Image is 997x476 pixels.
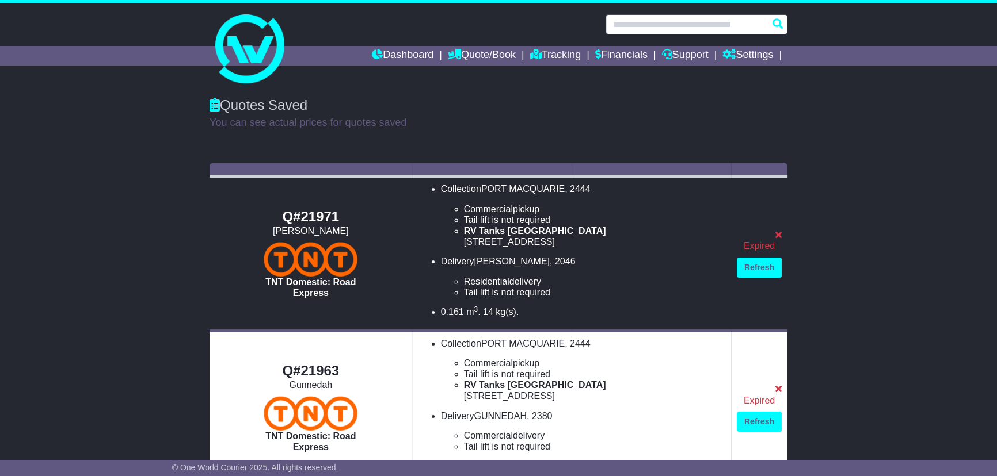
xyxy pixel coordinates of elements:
a: Tracking [530,46,581,66]
span: m . [466,307,480,317]
div: RV Tanks [GEOGRAPHIC_DATA] [464,225,725,236]
span: Commercial [464,204,513,214]
li: Delivery [441,256,725,298]
span: TNT Domestic: Road Express [265,277,356,298]
li: pickup [464,204,725,214]
li: Tail lift is not required [464,441,725,452]
span: 14 [483,307,493,317]
span: © One World Courier 2025. All rights reserved. [172,463,338,472]
div: Q#21963 [215,363,406,379]
span: kg(s). [496,307,519,317]
li: Tail lift is not required [464,287,725,298]
li: Tail lift is not required [464,214,725,225]
div: Quotes Saved [210,97,787,114]
a: Dashboard [372,46,433,66]
span: , 2380 [527,411,552,421]
div: [PERSON_NAME] [215,225,406,236]
a: Financials [595,46,648,66]
a: Support [662,46,709,66]
li: delivery [464,276,725,287]
div: [STREET_ADDRESS] [464,390,725,401]
div: [STREET_ADDRESS] [464,236,725,247]
span: Commercial [464,431,513,440]
a: Refresh [737,412,782,432]
span: GUNNEDAH [474,411,527,421]
div: Expired [737,395,782,406]
sup: 3 [474,305,478,313]
span: , 2444 [565,184,590,194]
div: Q#21971 [215,209,406,225]
li: Collection [441,183,725,247]
li: pickup [464,358,725,368]
div: Gunnedah [215,379,406,390]
div: Expired [737,240,782,251]
span: , 2444 [565,339,590,348]
li: Delivery [441,410,725,452]
div: RV Tanks [GEOGRAPHIC_DATA] [464,379,725,390]
a: Quote/Book [448,46,516,66]
span: PORT MACQUARIE [481,184,565,194]
img: TNT Domestic: Road Express [264,242,357,277]
span: , 2046 [550,256,575,266]
a: Refresh [737,258,782,278]
span: [PERSON_NAME] [474,256,550,266]
p: You can see actual prices for quotes saved [210,117,787,129]
span: 0.161 [441,307,464,317]
li: delivery [464,430,725,441]
span: Residential [464,277,509,286]
img: TNT Domestic: Road Express [264,396,357,431]
li: Collection [441,338,725,402]
span: PORT MACQUARIE [481,339,565,348]
span: TNT Domestic: Road Express [265,431,356,452]
span: Commercial [464,358,513,368]
li: Tail lift is not required [464,368,725,379]
a: Settings [722,46,773,66]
